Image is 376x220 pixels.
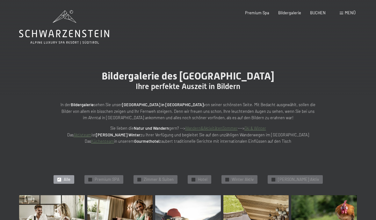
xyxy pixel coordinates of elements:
[122,102,204,107] strong: [GEOGRAPHIC_DATA] in [GEOGRAPHIC_DATA]
[245,10,269,15] a: Premium Spa
[232,177,254,182] span: Winter Aktiv
[134,139,159,144] strong: Gourmethotel
[272,178,274,181] span: ✓
[95,177,119,182] span: Premium SPA
[345,10,356,15] span: Menü
[198,177,207,182] span: Hotel
[58,178,60,181] span: ✓
[144,177,174,182] span: Zimmer & Suiten
[244,126,266,131] a: Ski & Winter
[226,178,228,181] span: ✓
[136,82,240,91] span: Ihre perfekte Auszeit in Bildern
[89,178,91,181] span: ✓
[185,126,238,131] a: Wandern&AktivitätenSommer
[310,10,326,15] a: BUCHEN
[74,132,91,137] a: Aktivteam
[278,177,319,182] span: [PERSON_NAME] Aktiv
[61,125,315,144] p: Sie lieben die gern? --> ---> Das ist zu Ihrer Verfügung und begleitet Sie auf den unzähligen Wan...
[61,101,315,121] p: In der sehen Sie unser von seiner schönsten Seite. Mit Bedacht ausgewählt, sollen die Bilder von ...
[278,10,301,15] a: Bildergalerie
[71,102,94,107] strong: Bildergalerie
[64,177,70,182] span: Alle
[102,70,274,82] span: Bildergalerie des [GEOGRAPHIC_DATA]
[96,132,141,137] strong: [PERSON_NAME] Winter
[192,178,194,181] span: ✓
[91,139,114,144] a: Küchenteam
[138,178,140,181] span: ✓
